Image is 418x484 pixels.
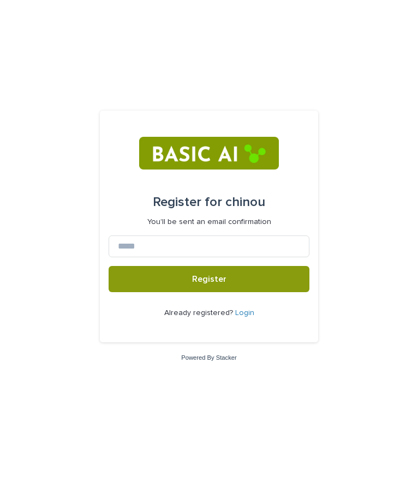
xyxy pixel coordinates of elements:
[235,309,254,317] a: Login
[153,196,222,209] span: Register for
[192,275,226,283] span: Register
[147,217,271,227] p: You'll be sent an email confirmation
[109,266,309,292] button: Register
[139,137,278,170] img: RtIB8pj2QQiOZo6waziI
[181,354,236,361] a: Powered By Stacker
[153,187,265,217] div: chinou
[164,309,235,317] span: Already registered?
